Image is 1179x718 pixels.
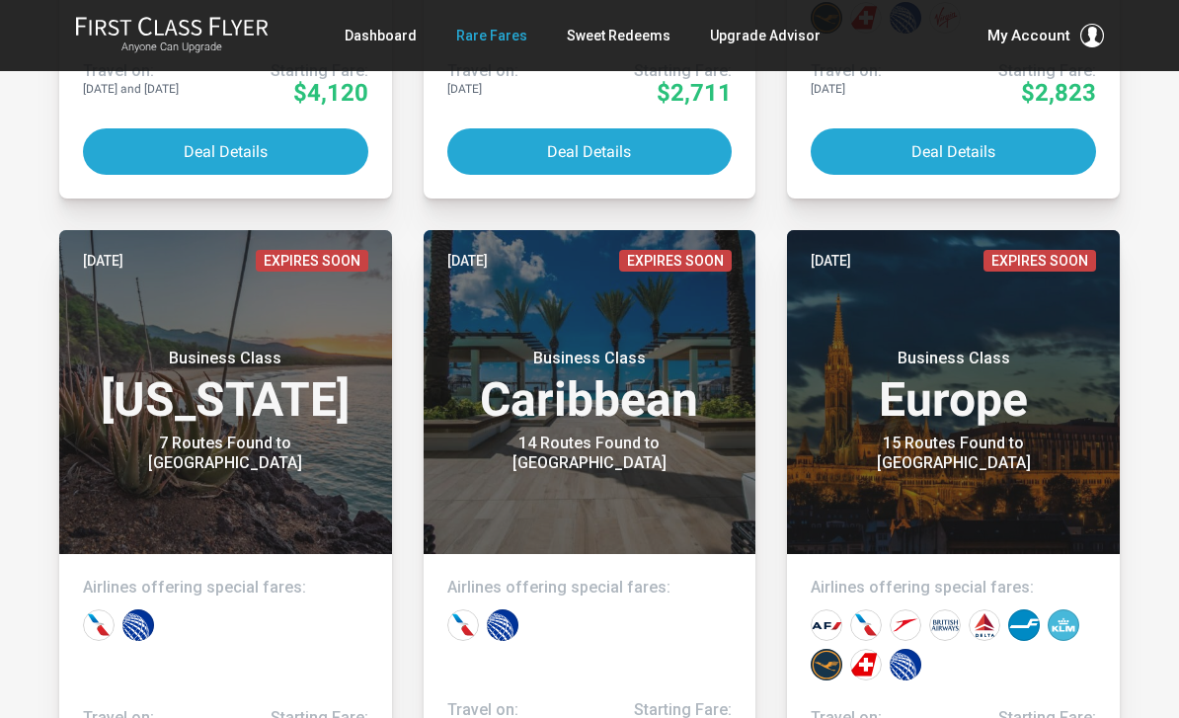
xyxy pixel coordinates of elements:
time: [DATE] [83,250,123,272]
img: First Class Flyer [75,16,269,37]
div: United [487,609,518,641]
div: Finnair [1008,609,1040,641]
a: Dashboard [345,18,417,53]
div: 15 Routes Found to [GEOGRAPHIC_DATA] [830,434,1077,473]
span: Expires Soon [256,250,368,272]
a: Sweet Redeems [567,18,670,53]
div: American Airlines [447,609,479,641]
span: Expires Soon [983,250,1096,272]
small: Anyone Can Upgrade [75,40,269,54]
a: Rare Fares [456,18,527,53]
div: 14 Routes Found to [GEOGRAPHIC_DATA] [466,434,713,473]
div: KLM [1048,609,1079,641]
h3: Caribbean [447,349,733,424]
div: American Airlines [83,609,115,641]
div: American Airlines [850,609,882,641]
span: Expires Soon [619,250,732,272]
time: [DATE] [811,250,851,272]
div: Air France [811,609,842,641]
button: Deal Details [447,128,733,175]
div: 7 Routes Found to [GEOGRAPHIC_DATA] [102,434,349,473]
h4: Airlines offering special fares: [83,578,368,598]
span: My Account [987,24,1070,47]
h4: Airlines offering special fares: [811,578,1096,598]
button: Deal Details [811,128,1096,175]
small: Business Class [830,349,1077,368]
div: United [890,649,921,680]
time: [DATE] [447,250,488,272]
div: Swiss [850,649,882,680]
button: My Account [987,24,1104,47]
a: First Class FlyerAnyone Can Upgrade [75,16,269,55]
div: Austrian Airlines‎ [890,609,921,641]
h3: Europe [811,349,1096,424]
button: Deal Details [83,128,368,175]
div: United [122,609,154,641]
h3: [US_STATE] [83,349,368,424]
div: Lufthansa [811,649,842,680]
a: Upgrade Advisor [710,18,821,53]
div: British Airways [929,609,961,641]
h4: Airlines offering special fares: [447,578,733,598]
small: Business Class [102,349,349,368]
div: Delta Airlines [969,609,1000,641]
small: Business Class [466,349,713,368]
